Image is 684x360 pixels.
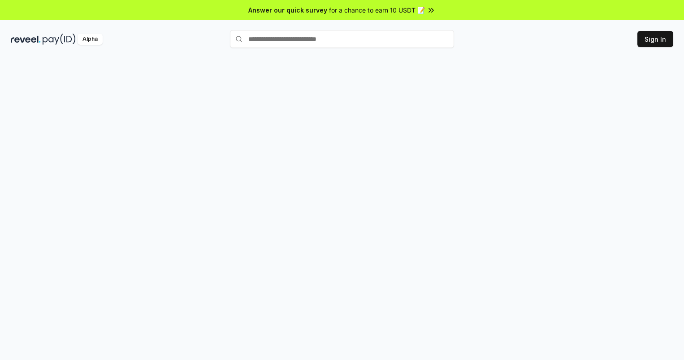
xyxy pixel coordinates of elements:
div: Alpha [78,34,103,45]
span: Answer our quick survey [248,5,327,15]
img: reveel_dark [11,34,41,45]
button: Sign In [637,31,673,47]
span: for a chance to earn 10 USDT 📝 [329,5,425,15]
img: pay_id [43,34,76,45]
